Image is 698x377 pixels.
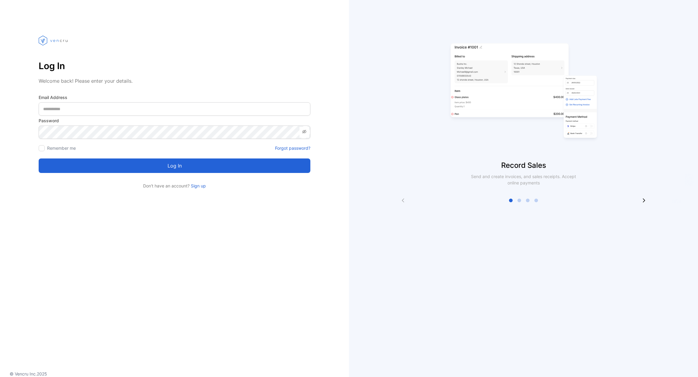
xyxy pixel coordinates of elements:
[39,77,310,85] p: Welcome back! Please enter your details.
[190,183,206,188] a: Sign up
[448,24,599,160] img: slider image
[47,145,76,151] label: Remember me
[39,183,310,189] p: Don't have an account?
[275,145,310,151] a: Forgot password?
[39,59,310,73] p: Log In
[39,94,310,101] label: Email Address
[466,173,581,186] p: Send and create invoices, and sales receipts. Accept online payments
[39,158,310,173] button: Log in
[349,160,698,171] p: Record Sales
[39,24,69,57] img: vencru logo
[39,117,310,124] label: Password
